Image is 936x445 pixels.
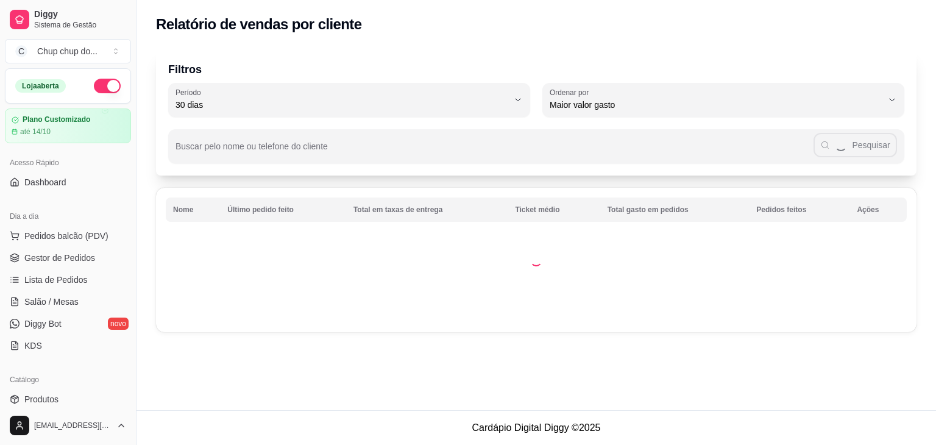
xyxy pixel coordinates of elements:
span: KDS [24,340,42,352]
label: Período [175,87,205,98]
span: 30 dias [175,99,508,111]
a: Diggy Botnovo [5,314,131,333]
span: Lista de Pedidos [24,274,88,286]
footer: Cardápio Digital Diggy © 2025 [136,410,936,445]
div: Catálogo [5,370,131,390]
a: Plano Customizadoaté 14/10 [5,109,131,143]
button: Alterar Status [94,79,121,93]
span: [EMAIL_ADDRESS][DOMAIN_NAME] [34,421,112,430]
div: Loading [530,254,542,266]
span: Maior valor gasto [550,99,882,111]
p: Filtros [168,61,904,78]
span: Diggy Bot [24,318,62,330]
span: Gestor de Pedidos [24,252,95,264]
label: Ordenar por [550,87,593,98]
a: Produtos [5,390,131,409]
a: Salão / Mesas [5,292,131,311]
a: Lista de Pedidos [5,270,131,290]
button: Select a team [5,39,131,63]
div: Loja aberta [15,79,66,93]
article: até 14/10 [20,127,51,137]
span: Produtos [24,393,58,405]
h2: Relatório de vendas por cliente [156,15,362,34]
a: DiggySistema de Gestão [5,5,131,34]
button: Ordenar porMaior valor gasto [542,83,904,117]
span: Pedidos balcão (PDV) [24,230,108,242]
span: Diggy [34,9,126,20]
button: Pedidos balcão (PDV) [5,226,131,246]
div: Dia a dia [5,207,131,226]
a: KDS [5,336,131,355]
a: Dashboard [5,173,131,192]
span: Salão / Mesas [24,296,79,308]
div: Chup chup do ... [37,45,97,57]
div: Acesso Rápido [5,153,131,173]
a: Gestor de Pedidos [5,248,131,268]
input: Buscar pelo nome ou telefone do cliente [175,145,814,157]
span: Dashboard [24,176,66,188]
article: Plano Customizado [23,115,90,124]
span: C [15,45,27,57]
button: [EMAIL_ADDRESS][DOMAIN_NAME] [5,411,131,440]
button: Período30 dias [168,83,530,117]
span: Sistema de Gestão [34,20,126,30]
